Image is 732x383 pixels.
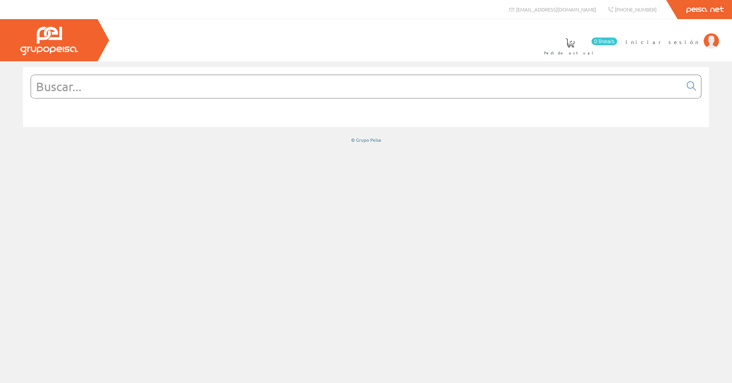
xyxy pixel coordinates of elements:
[626,38,700,46] span: Iniciar sesión
[615,6,657,13] span: [PHONE_NUMBER]
[516,6,596,13] span: [EMAIL_ADDRESS][DOMAIN_NAME]
[544,49,596,57] span: Pedido actual
[591,38,617,45] span: 0 línea/s
[31,75,682,98] input: Buscar...
[20,27,78,55] img: Grupo Peisa
[626,32,719,39] a: Iniciar sesión
[23,137,709,143] div: © Grupo Peisa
